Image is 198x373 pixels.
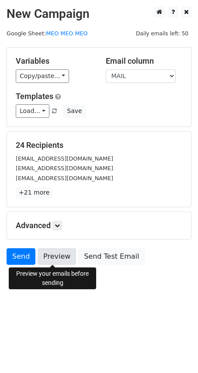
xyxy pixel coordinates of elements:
[7,30,88,37] small: Google Sheet:
[16,92,53,101] a: Templates
[106,56,183,66] h5: Email column
[78,248,145,265] a: Send Test Email
[38,248,76,265] a: Preview
[133,30,191,37] a: Daily emails left: 50
[9,267,96,289] div: Preview your emails before sending
[16,56,93,66] h5: Variables
[16,221,182,230] h5: Advanced
[16,104,49,118] a: Load...
[7,7,191,21] h2: New Campaign
[16,165,113,171] small: [EMAIL_ADDRESS][DOMAIN_NAME]
[154,331,198,373] iframe: Chat Widget
[16,155,113,162] small: [EMAIL_ADDRESS][DOMAIN_NAME]
[16,187,52,198] a: +21 more
[133,29,191,38] span: Daily emails left: 50
[16,175,113,181] small: [EMAIL_ADDRESS][DOMAIN_NAME]
[16,140,182,150] h5: 24 Recipients
[63,104,86,118] button: Save
[46,30,87,37] a: MEO MEO MEO
[16,69,69,83] a: Copy/paste...
[154,331,198,373] div: Tiện ích trò chuyện
[7,248,35,265] a: Send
